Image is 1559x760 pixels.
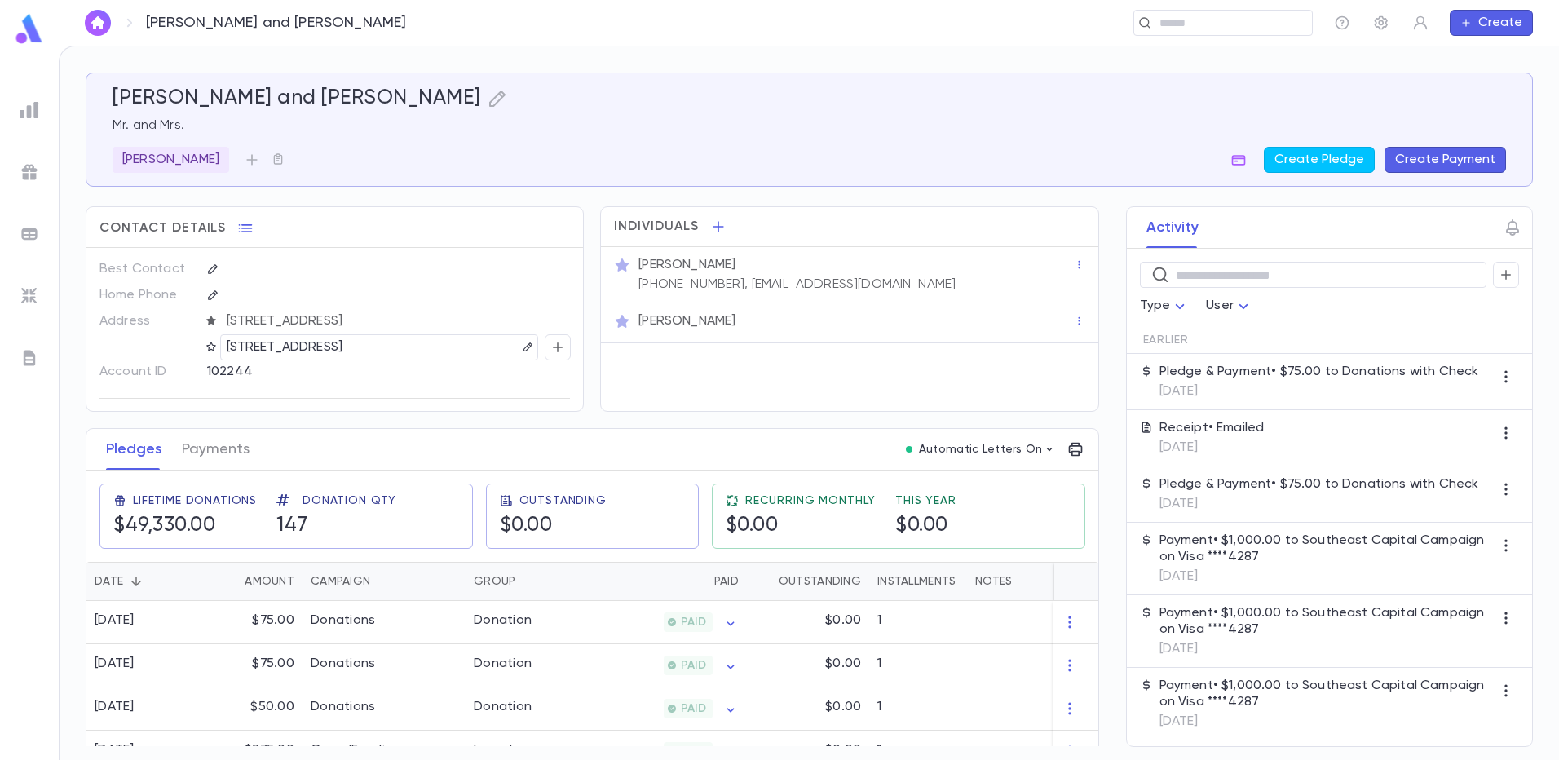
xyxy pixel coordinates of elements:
p: Best Contact [99,256,193,282]
p: $0.00 [825,656,861,672]
img: logo [13,13,46,45]
div: Donation [474,612,532,629]
div: [DATE] [95,656,135,672]
div: Date [86,562,197,601]
span: Individuals [614,219,699,235]
div: Amount [197,562,303,601]
span: [STREET_ADDRESS] [220,313,572,329]
p: [DATE] [1159,714,1493,730]
p: $0.00 [825,612,861,629]
p: Pledge & Payment • $75.00 to Donations with Check [1159,364,1479,380]
span: PAID [674,659,713,672]
div: Notes [967,562,1171,601]
div: Import [474,742,515,758]
div: 102244 [207,359,490,383]
p: [DATE] [1159,383,1479,400]
div: Installments [869,562,967,601]
span: This Year [895,494,956,507]
p: Receipt • Emailed [1159,420,1265,436]
span: Lifetime Donations [133,494,257,507]
p: [PHONE_NUMBER], [EMAIL_ADDRESS][DOMAIN_NAME] [638,276,956,293]
button: Create [1450,10,1533,36]
img: campaigns_grey.99e729a5f7ee94e3726e6486bddda8f1.svg [20,162,39,182]
div: Paid [714,562,739,601]
div: Group [474,562,515,601]
p: $0.00 [825,742,861,758]
div: Donations [311,656,376,672]
button: Activity [1146,207,1199,248]
div: [DATE] [95,699,135,715]
p: [DATE] [1159,641,1493,657]
div: [DATE] [95,612,135,629]
button: Payments [182,429,250,470]
span: Contact Details [99,220,226,236]
button: Sort [123,568,149,594]
span: PAID [674,702,713,715]
span: PAID [674,745,713,758]
div: CrowdFunding [311,742,400,758]
div: 1 [869,687,967,731]
p: [PERSON_NAME] [638,257,735,273]
p: Payment • $1,000.00 to Southeast Capital Campaign on Visa ****4287 [1159,532,1493,565]
div: Campaign [311,562,370,601]
img: home_white.a664292cf8c1dea59945f0da9f25487c.svg [88,16,108,29]
div: Type [1140,290,1190,322]
div: Outstanding [747,562,869,601]
div: [DATE] [95,742,135,758]
span: Outstanding [519,494,607,507]
img: batches_grey.339ca447c9d9533ef1741baa751efc33.svg [20,224,39,244]
button: Pledges [106,429,162,470]
div: User [1206,290,1253,322]
p: [PERSON_NAME] and [PERSON_NAME] [146,14,407,32]
div: $75.00 [197,601,303,644]
div: $50.00 [197,687,303,731]
h5: $0.00 [500,514,553,538]
div: 1 [869,601,967,644]
div: Installments [877,562,956,601]
p: [STREET_ADDRESS] [227,338,343,357]
span: PAID [674,616,713,629]
h5: $0.00 [895,514,948,538]
button: Automatic Letters On [899,438,1062,461]
p: [DATE] [1159,568,1493,585]
p: [DATE] [1159,440,1265,456]
p: Mr. and Mrs. [113,117,1506,134]
p: [PERSON_NAME] [122,152,219,168]
p: Automatic Letters On [919,443,1043,456]
div: Date [95,562,123,601]
p: $0.00 [825,699,861,715]
div: Amount [245,562,294,601]
div: Outstanding [779,562,861,601]
p: Pledge & Payment • $75.00 to Donations with Check [1159,476,1479,493]
button: Create Payment [1385,147,1506,173]
p: Home Phone [99,282,193,308]
p: [DATE] [1159,496,1479,512]
div: Paid [588,562,747,601]
div: Campaign [303,562,466,601]
img: reports_grey.c525e4749d1bce6a11f5fe2a8de1b229.svg [20,100,39,120]
span: Donation Qty [303,494,396,507]
p: Address [99,308,193,334]
p: Payment • $1,000.00 to Southeast Capital Campaign on Visa ****4287 [1159,678,1493,710]
img: imports_grey.530a8a0e642e233f2baf0ef88e8c9fcb.svg [20,286,39,306]
p: [PERSON_NAME] [638,313,735,329]
p: Payment • $1,000.00 to Southeast Capital Campaign on Visa ****4287 [1159,605,1493,638]
div: $75.00 [197,644,303,687]
div: Group [466,562,588,601]
span: Recurring Monthly [745,494,876,507]
div: Donation [474,699,532,715]
h5: 147 [276,514,308,538]
button: Create Pledge [1264,147,1375,173]
div: Donation [474,656,532,672]
p: Account ID [99,359,193,385]
span: User [1206,299,1234,312]
div: Donations [311,612,376,629]
img: letters_grey.7941b92b52307dd3b8a917253454ce1c.svg [20,348,39,368]
div: Notes [975,562,1012,601]
span: Earlier [1143,334,1189,347]
div: Donations [311,699,376,715]
div: 1 [869,644,967,687]
div: [PERSON_NAME] [113,147,229,173]
h5: $0.00 [726,514,779,538]
h5: $49,330.00 [113,514,215,538]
